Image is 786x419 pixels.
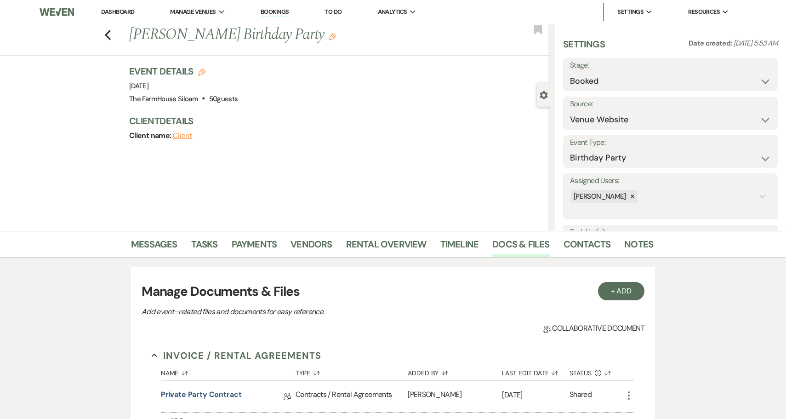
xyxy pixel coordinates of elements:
button: Added By [408,362,502,380]
button: Last Edit Date [502,362,570,380]
a: Rental Overview [346,237,427,257]
a: Contacts [564,237,611,257]
button: Type [296,362,408,380]
a: Bookings [261,8,289,17]
button: + Add [598,282,645,300]
button: Edit [329,32,336,40]
h3: Event Details [129,65,238,78]
span: Client name: [129,131,173,140]
span: Manage Venues [170,7,216,17]
a: Messages [131,237,177,257]
span: Collaborative document [543,323,644,334]
span: Analytics [378,7,407,17]
a: Payments [232,237,277,257]
h1: [PERSON_NAME] Birthday Party [129,24,462,46]
h3: Settings [563,38,605,58]
button: Close lead details [540,90,548,99]
label: Assigned Users: [570,174,771,188]
a: Dashboard [101,8,134,16]
button: Client [173,132,193,139]
a: Notes [624,237,653,257]
p: Add event–related files and documents for easy reference. [142,306,463,318]
span: Resources [688,7,720,17]
span: [DATE] [129,81,148,91]
p: [DATE] [502,389,570,401]
button: Status [570,362,623,380]
label: Stage: [570,59,771,72]
a: Vendors [290,237,332,257]
label: Source: [570,98,771,111]
div: [PERSON_NAME] [408,380,502,412]
button: Name [161,362,296,380]
a: To Do [325,8,342,16]
span: Settings [617,7,644,17]
a: Timeline [440,237,479,257]
img: Weven Logo [40,2,74,22]
a: Tasks [191,237,218,257]
button: Invoice / Rental Agreements [152,349,321,362]
h3: Client Details [129,115,541,127]
span: Status [570,370,592,376]
label: Event Type: [570,136,771,149]
div: Contracts / Rental Agreements [296,380,408,412]
label: Task List(s): [570,226,771,239]
span: 50 guests [209,94,238,103]
h3: Manage Documents & Files [142,282,644,301]
span: The FarmHouse Siloam [129,94,198,103]
span: Date created: [689,39,734,48]
span: [DATE] 5:53 AM [734,39,778,48]
div: [PERSON_NAME] [571,190,627,203]
a: Private Party Contract [161,389,242,403]
a: Docs & Files [492,237,549,257]
div: Shared [570,389,592,403]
